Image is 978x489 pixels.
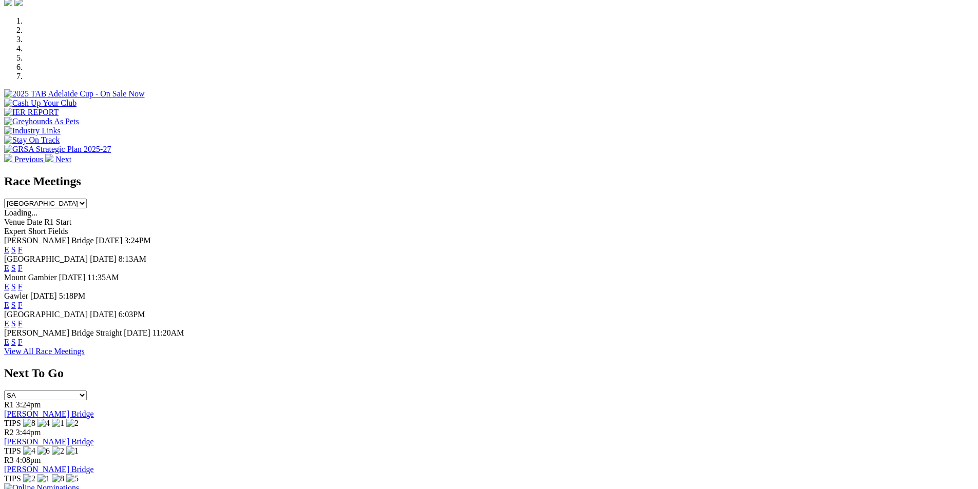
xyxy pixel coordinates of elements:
[27,218,42,226] span: Date
[11,264,16,272] a: S
[52,474,64,483] img: 8
[4,474,21,483] span: TIPS
[4,437,94,446] a: [PERSON_NAME] Bridge
[55,155,71,164] span: Next
[4,419,21,427] span: TIPS
[18,245,23,254] a: F
[119,255,146,263] span: 8:13AM
[37,446,50,456] img: 6
[23,446,35,456] img: 4
[4,328,122,337] span: [PERSON_NAME] Bridge Straight
[16,428,41,437] span: 3:44pm
[28,227,46,236] span: Short
[4,227,26,236] span: Expert
[4,301,9,309] a: E
[4,456,14,464] span: R3
[4,108,59,117] img: IER REPORT
[59,291,86,300] span: 5:18PM
[4,154,12,162] img: chevron-left-pager-white.svg
[4,465,94,474] a: [PERSON_NAME] Bridge
[124,328,150,337] span: [DATE]
[23,419,35,428] img: 8
[11,338,16,346] a: S
[4,208,37,217] span: Loading...
[48,227,68,236] span: Fields
[152,328,184,337] span: 11:20AM
[18,264,23,272] a: F
[4,291,28,300] span: Gawler
[11,301,16,309] a: S
[23,474,35,483] img: 2
[4,428,14,437] span: R2
[87,273,119,282] span: 11:35AM
[4,273,57,282] span: Mount Gambier
[4,255,88,263] span: [GEOGRAPHIC_DATA]
[4,135,60,145] img: Stay On Track
[4,310,88,319] span: [GEOGRAPHIC_DATA]
[4,245,9,254] a: E
[18,282,23,291] a: F
[18,338,23,346] a: F
[4,347,85,356] a: View All Race Meetings
[4,264,9,272] a: E
[4,338,9,346] a: E
[4,155,45,164] a: Previous
[66,419,79,428] img: 2
[96,236,123,245] span: [DATE]
[30,291,57,300] span: [DATE]
[37,419,50,428] img: 4
[124,236,151,245] span: 3:24PM
[4,99,76,108] img: Cash Up Your Club
[4,236,94,245] span: [PERSON_NAME] Bridge
[90,310,117,319] span: [DATE]
[4,282,9,291] a: E
[4,117,79,126] img: Greyhounds As Pets
[59,273,86,282] span: [DATE]
[16,400,41,409] span: 3:24pm
[45,154,53,162] img: chevron-right-pager-white.svg
[4,446,21,455] span: TIPS
[44,218,71,226] span: R1 Start
[66,446,79,456] img: 1
[52,419,64,428] img: 1
[52,446,64,456] img: 2
[4,366,974,380] h2: Next To Go
[4,218,25,226] span: Venue
[4,89,145,99] img: 2025 TAB Adelaide Cup - On Sale Now
[4,409,94,418] a: [PERSON_NAME] Bridge
[4,145,111,154] img: GRSA Strategic Plan 2025-27
[16,456,41,464] span: 4:08pm
[4,400,14,409] span: R1
[4,126,61,135] img: Industry Links
[11,319,16,328] a: S
[4,174,974,188] h2: Race Meetings
[11,282,16,291] a: S
[18,301,23,309] a: F
[37,474,50,483] img: 1
[45,155,71,164] a: Next
[11,245,16,254] a: S
[66,474,79,483] img: 5
[4,319,9,328] a: E
[119,310,145,319] span: 6:03PM
[90,255,117,263] span: [DATE]
[18,319,23,328] a: F
[14,155,43,164] span: Previous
